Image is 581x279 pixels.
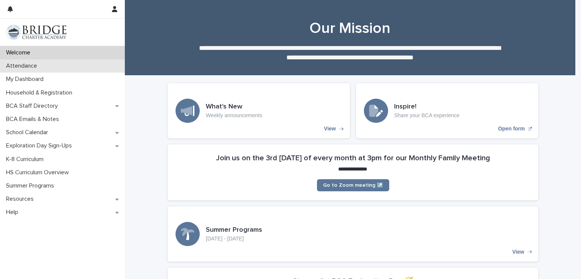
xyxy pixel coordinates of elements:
p: School Calendar [3,129,54,136]
a: Go to Zoom meeting ↗️ [317,179,389,191]
p: Resources [3,195,40,203]
p: HS Curriculum Overview [3,169,75,176]
p: My Dashboard [3,76,50,83]
p: Weekly announcements [206,112,262,119]
p: Attendance [3,62,43,70]
p: Household & Registration [3,89,78,96]
h3: What's New [206,103,262,111]
span: Go to Zoom meeting ↗️ [323,183,383,188]
p: Exploration Day Sign-Ups [3,142,78,149]
p: BCA Emails & Notes [3,116,65,123]
a: View [168,83,350,138]
a: Open form [356,83,538,138]
p: Summer Programs [3,182,60,189]
h2: Join us on the 3rd [DATE] of every month at 3pm for our Monthly Family Meeting [216,153,490,163]
h1: Our Mission [165,19,535,37]
img: V1C1m3IdTEidaUdm9Hs0 [6,25,67,40]
a: View [168,206,538,262]
p: BCA Staff Directory [3,102,64,110]
p: Help [3,209,24,216]
p: K-8 Curriculum [3,156,50,163]
h3: Inspire! [394,103,460,111]
p: View [512,249,524,255]
p: View [324,126,336,132]
p: Open form [498,126,525,132]
p: [DATE] - [DATE] [206,236,262,242]
p: Share your BCA experience [394,112,460,119]
h3: Summer Programs [206,226,262,234]
p: Welcome [3,49,36,56]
